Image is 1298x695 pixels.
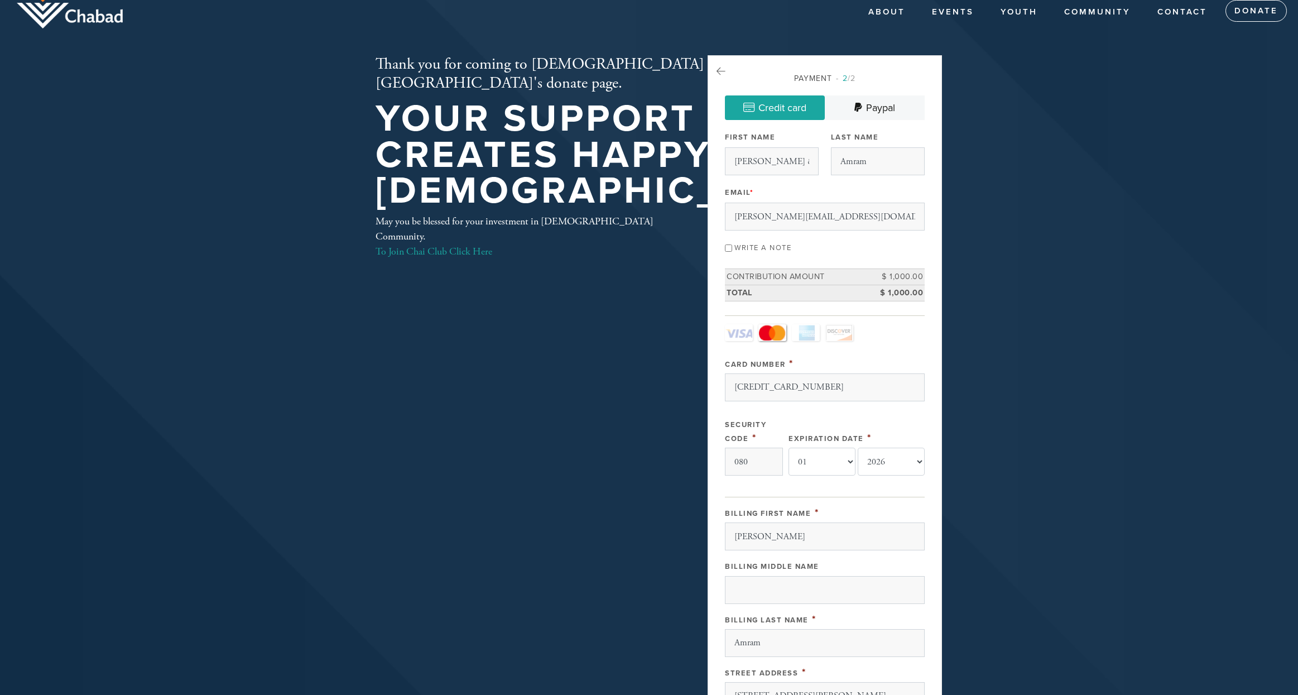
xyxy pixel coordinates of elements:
label: Billing Middle Name [725,562,819,571]
span: This field is required. [750,188,754,197]
a: MasterCard [758,324,786,341]
label: Expiration Date [789,434,864,443]
label: Street Address [725,669,798,678]
td: $ 1,000.00 [874,285,925,301]
label: Write a note [734,243,791,252]
label: First Name [725,132,775,142]
label: Card Number [725,360,786,369]
a: Amex [792,324,820,341]
span: This field is required. [752,432,757,444]
label: Billing First Name [725,509,811,518]
label: Security Code [725,420,766,443]
select: Expiration Date year [858,448,925,476]
td: $ 1,000.00 [874,269,925,285]
a: YOUTH [992,2,1046,23]
div: Payment [725,73,925,84]
td: Contribution Amount [725,269,874,285]
a: Visa [725,324,753,341]
span: This field is required. [789,357,794,370]
h1: Your support creates happy [DEMOGRAPHIC_DATA]! [376,101,854,209]
span: This field is required. [867,432,872,444]
select: Expiration Date month [789,448,855,476]
a: To Join Chai Club Click Here [376,245,492,258]
a: Paypal [825,95,925,120]
a: Discover [825,324,853,341]
div: May you be blessed for your investment in [DEMOGRAPHIC_DATA] Community. [376,214,671,259]
label: Billing Last Name [725,616,809,625]
span: /2 [836,74,855,83]
span: This field is required. [802,666,806,678]
a: COMMUNITY [1056,2,1139,23]
a: Contact [1149,2,1215,23]
a: About [860,2,914,23]
label: Email [725,188,753,198]
a: Credit card [725,95,825,120]
span: 2 [843,74,848,83]
label: Last Name [831,132,879,142]
span: This field is required. [815,506,819,519]
h2: Thank you for coming to [DEMOGRAPHIC_DATA][GEOGRAPHIC_DATA]'s donate page. [376,55,854,93]
td: Total [725,285,874,301]
a: Events [924,2,982,23]
span: This field is required. [812,613,816,625]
